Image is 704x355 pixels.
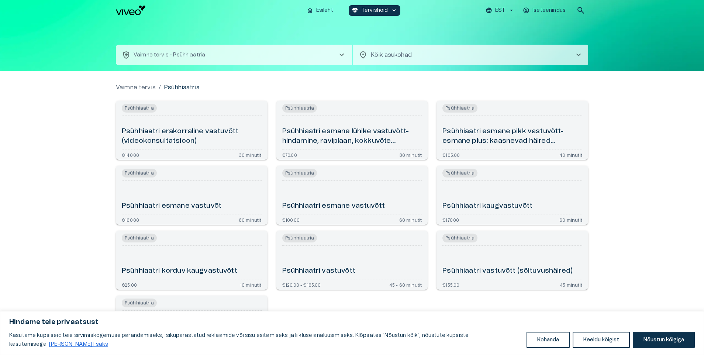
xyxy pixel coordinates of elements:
[122,201,221,211] h6: Psühhiaatri esmane vastuvõt
[122,104,157,113] span: Psühhiaatria
[442,169,477,177] span: Psühhiaatria
[352,7,358,14] span: ecg_heart
[559,217,582,222] p: 60 minutit
[116,6,145,15] img: Viveo logo
[116,83,156,92] a: Vaimne tervis
[282,217,300,222] p: €100.00
[527,332,570,348] button: Kohanda
[442,282,459,287] p: €155.00
[122,234,157,242] span: Psühhiaatria
[239,217,262,222] p: 60 minutit
[282,152,297,157] p: €70.00
[122,217,139,222] p: €160.00
[436,231,588,290] a: Open service booking details
[399,217,422,222] p: 60 minutit
[276,101,428,160] a: Open service booking details
[337,51,346,59] span: chevron_right
[349,5,401,16] button: ecg_heartTervishoidkeyboard_arrow_down
[122,266,237,276] h6: Psühhiaatri korduv kaugvastuvõtt
[633,332,695,348] button: Nõustun kõigiga
[359,51,367,59] span: location_on
[282,282,321,287] p: €120.00 - €165.00
[116,231,268,290] a: Open service booking details
[116,166,268,225] a: Open service booking details
[389,282,422,287] p: 45 - 60 minutit
[391,7,397,14] span: keyboard_arrow_down
[495,7,505,14] p: EST
[436,101,588,160] a: Open service booking details
[442,266,573,276] h6: Psühhiaatri vastuvõtt (sõltuvushäired)
[122,51,131,59] span: health_and_safety
[282,234,317,242] span: Psühhiaatria
[122,152,139,157] p: €140.00
[573,332,630,348] button: Keeldu kõigist
[9,318,695,327] p: Hindame teie privaatsust
[282,266,355,276] h6: Psühhiaatri vastuvõtt
[116,101,268,160] a: Open service booking details
[361,7,388,14] p: Tervishoid
[282,201,385,211] h6: Psühhiaatri esmane vastuvõtt
[122,299,157,307] span: Psühhiaatria
[560,282,582,287] p: 45 minutit
[49,341,108,347] a: Loe lisaks
[122,282,137,287] p: €25.00
[159,83,161,92] p: /
[9,331,521,349] p: Kasutame küpsiseid teie sirvimiskogemuse parandamiseks, isikupärastatud reklaamide või sisu esita...
[316,7,333,14] p: Esileht
[370,51,562,59] p: Kõik asukohad
[282,169,317,177] span: Psühhiaatria
[559,152,582,157] p: 40 minutit
[576,6,585,15] span: search
[399,152,422,157] p: 30 minutit
[38,6,49,12] span: Help
[442,217,459,222] p: €170.00
[239,152,262,157] p: 30 minutit
[442,152,460,157] p: €105.00
[484,5,516,16] button: EST
[276,166,428,225] a: Open service booking details
[307,7,313,14] span: home
[240,282,262,287] p: 10 minutit
[436,166,588,225] a: Open service booking details
[574,51,583,59] span: chevron_right
[122,127,262,146] h6: Psühhiaatri erakorraline vastuvõtt (videokonsultatsioon)
[116,296,268,355] a: Open service booking details
[134,51,205,59] p: Vaimne tervis - Psühhiaatria
[442,127,582,146] h6: Psühhiaatri esmane pikk vastuvõtt- esmane plus: kaasnevad häired (videokonsultatsioon)
[532,7,566,14] p: Iseteenindus
[122,169,157,177] span: Psühhiaatria
[573,3,588,18] button: open search modal
[442,234,477,242] span: Psühhiaatria
[116,6,301,15] a: Navigate to homepage
[442,201,532,211] h6: Psühhiaatri kaugvastuvõtt
[442,104,477,113] span: Psühhiaatria
[522,5,567,16] button: Iseteenindus
[164,83,200,92] p: Psühhiaatria
[282,104,317,113] span: Psühhiaatria
[116,45,352,65] button: health_and_safetyVaimne tervis - Psühhiaatriachevron_right
[282,127,422,146] h6: Psühhiaatri esmane lühike vastuvõtt- hindamine, raviplaan, kokkuvõte (videokonsultatsioon)
[304,5,337,16] button: homeEsileht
